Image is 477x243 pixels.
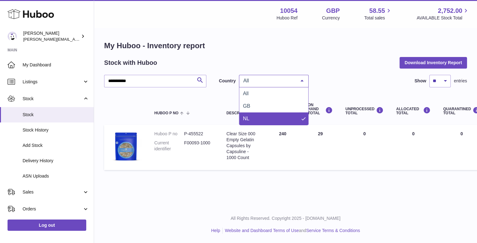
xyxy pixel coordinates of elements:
div: Currency [322,15,340,21]
span: GB [243,103,250,109]
div: [PERSON_NAME] [23,30,80,42]
span: entries [454,78,467,84]
label: Show [415,78,426,84]
div: ON HAND Total [308,103,333,116]
td: 0 [339,125,390,170]
h2: Stock with Huboo [104,59,157,67]
p: All Rights Reserved. Copyright 2025 - [DOMAIN_NAME] [99,215,472,221]
td: 240 [264,125,301,170]
span: Sales [23,189,82,195]
span: Listings [23,79,82,85]
div: Clear Size 000 Empty Gelatin Capsules by Capsuline - 1000 Count [226,131,257,160]
dd: F00093-1000 [184,140,214,152]
td: 29 [301,125,339,170]
td: 0 [390,125,437,170]
span: 0 [460,131,463,136]
label: Country [219,78,236,84]
span: 58.55 [369,7,385,15]
span: [PERSON_NAME][EMAIL_ADDRESS][DOMAIN_NAME] [23,37,126,42]
span: Total sales [364,15,392,21]
a: Log out [8,220,86,231]
a: 2,752.00 AVAILABLE Stock Total [416,7,469,21]
img: luz@capsuline.com [8,32,17,41]
button: Download Inventory Report [400,57,467,68]
span: My Dashboard [23,62,89,68]
span: NL [243,116,249,121]
h1: My Huboo - Inventory report [104,41,467,51]
a: 58.55 Total sales [364,7,392,21]
span: All [243,91,249,96]
dd: P-455522 [184,131,214,137]
span: Description [226,111,252,115]
a: Website and Dashboard Terms of Use [225,228,299,233]
span: Stock [23,112,89,118]
span: 2,752.00 [438,7,462,15]
span: Delivery History [23,158,89,164]
span: Stock History [23,127,89,133]
span: Add Stock [23,142,89,148]
strong: 10054 [280,7,298,15]
div: Huboo Ref [277,15,298,21]
span: AVAILABLE Stock Total [416,15,469,21]
span: ASN Uploads [23,173,89,179]
div: UNPROCESSED Total [345,107,384,115]
span: All [242,78,296,84]
li: and [223,228,360,234]
img: product image [110,131,142,162]
dt: Current identifier [154,140,184,152]
span: Orders [23,206,82,212]
span: Stock [23,96,82,102]
a: Help [211,228,220,233]
span: Huboo P no [154,111,178,115]
strong: GBP [326,7,340,15]
dt: Huboo P no [154,131,184,137]
div: ALLOCATED Total [396,107,431,115]
a: Service Terms & Conditions [306,228,360,233]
